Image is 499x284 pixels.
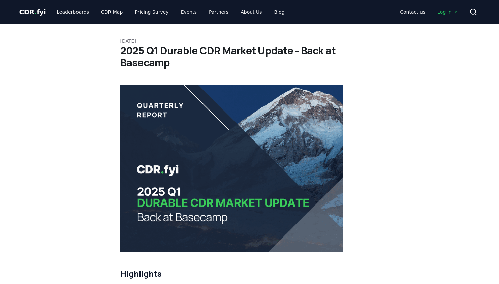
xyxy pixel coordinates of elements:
[176,6,202,18] a: Events
[19,8,46,16] span: CDR fyi
[235,6,267,18] a: About Us
[437,9,458,15] span: Log in
[51,6,94,18] a: Leaderboards
[432,6,464,18] a: Log in
[120,38,379,44] p: [DATE]
[19,7,46,17] a: CDR.fyi
[51,6,290,18] nav: Main
[96,6,128,18] a: CDR Map
[395,6,431,18] a: Contact us
[204,6,234,18] a: Partners
[395,6,464,18] nav: Main
[120,268,343,279] h2: Highlights
[129,6,174,18] a: Pricing Survey
[120,44,379,69] h1: 2025 Q1 Durable CDR Market Update - Back at Basecamp
[120,85,343,252] img: blog post image
[269,6,290,18] a: Blog
[34,8,37,16] span: .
